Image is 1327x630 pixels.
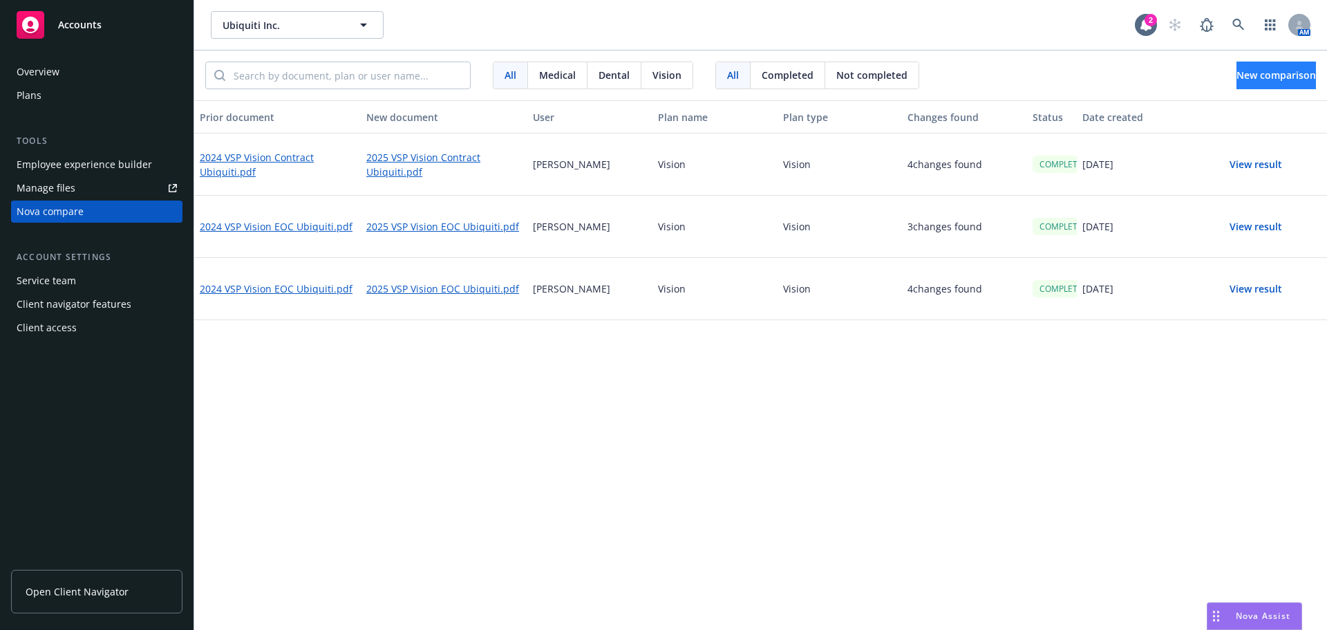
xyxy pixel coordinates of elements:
[1033,280,1095,297] div: COMPLETED
[778,100,903,133] button: Plan type
[58,19,102,30] span: Accounts
[902,100,1027,133] button: Changes found
[907,281,982,296] p: 4 changes found
[17,84,41,106] div: Plans
[652,100,778,133] button: Plan name
[533,281,610,296] p: [PERSON_NAME]
[17,293,131,315] div: Client navigator features
[1033,156,1095,173] div: COMPLETED
[361,100,527,133] button: New document
[225,62,470,89] input: Search by document, plan or user name...
[1077,100,1202,133] button: Date created
[1082,157,1113,172] p: [DATE]
[1207,151,1304,178] button: View result
[17,317,77,339] div: Client access
[11,293,182,315] a: Client navigator features
[17,61,59,83] div: Overview
[652,196,778,258] div: Vision
[658,110,772,124] div: Plan name
[652,68,681,82] span: Vision
[1033,110,1071,124] div: Status
[533,157,610,172] p: [PERSON_NAME]
[1082,110,1196,124] div: Date created
[533,219,610,234] p: [PERSON_NAME]
[539,68,576,82] span: Medical
[1236,68,1316,82] span: New comparison
[366,150,522,179] a: 2025 VSP Vision Contract Ubiquiti.pdf
[11,61,182,83] a: Overview
[11,134,182,148] div: Tools
[11,6,182,44] a: Accounts
[1236,62,1316,89] button: New comparison
[505,68,516,82] span: All
[17,154,152,176] div: Employee experience builder
[1207,602,1302,630] button: Nova Assist
[11,317,182,339] a: Client access
[1207,603,1225,629] div: Drag to move
[1161,11,1189,39] a: Start snowing
[200,281,352,296] a: 2024 VSP Vision EOC Ubiquiti.pdf
[26,584,129,599] span: Open Client Navigator
[223,18,342,33] span: Ubiquiti Inc.
[778,196,903,258] div: Vision
[652,133,778,196] div: Vision
[1207,275,1304,303] button: View result
[1082,219,1113,234] p: [DATE]
[366,281,519,296] a: 2025 VSP Vision EOC Ubiquiti.pdf
[778,258,903,320] div: Vision
[1082,281,1113,296] p: [DATE]
[11,250,182,264] div: Account settings
[836,68,907,82] span: Not completed
[533,110,647,124] div: User
[1257,11,1284,39] a: Switch app
[907,219,982,234] p: 3 changes found
[778,133,903,196] div: Vision
[1145,14,1157,26] div: 2
[200,219,352,234] a: 2024 VSP Vision EOC Ubiquiti.pdf
[1236,610,1290,622] span: Nova Assist
[17,270,76,292] div: Service team
[1193,11,1221,39] a: Report a Bug
[366,219,519,234] a: 2025 VSP Vision EOC Ubiquiti.pdf
[11,270,182,292] a: Service team
[652,258,778,320] div: Vision
[727,68,739,82] span: All
[214,70,225,81] svg: Search
[366,110,522,124] div: New document
[1033,218,1095,235] div: COMPLETED
[211,11,384,39] button: Ubiquiti Inc.
[11,201,182,223] a: Nova compare
[17,201,84,223] div: Nova compare
[1225,11,1252,39] a: Search
[527,100,652,133] button: User
[200,110,355,124] div: Prior document
[200,150,355,179] a: 2024 VSP Vision Contract Ubiquiti.pdf
[907,110,1022,124] div: Changes found
[783,110,897,124] div: Plan type
[11,154,182,176] a: Employee experience builder
[1027,100,1077,133] button: Status
[599,68,630,82] span: Dental
[1207,213,1304,241] button: View result
[907,157,982,172] p: 4 changes found
[17,177,75,199] div: Manage files
[11,84,182,106] a: Plans
[194,100,361,133] button: Prior document
[11,177,182,199] a: Manage files
[762,68,813,82] span: Completed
